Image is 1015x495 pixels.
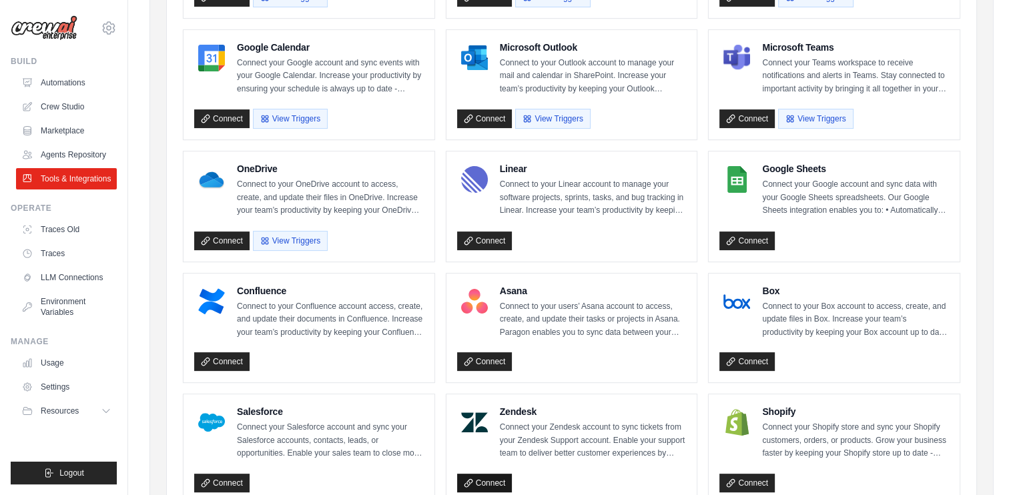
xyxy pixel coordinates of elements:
[500,178,687,217] p: Connect to your Linear account to manage your software projects, sprints, tasks, and bug tracking...
[16,291,117,323] a: Environment Variables
[59,468,84,478] span: Logout
[762,284,949,298] h4: Box
[237,178,424,217] p: Connect to your OneDrive account to access, create, and update their files in OneDrive. Increase ...
[11,56,117,67] div: Build
[11,336,117,347] div: Manage
[762,421,949,460] p: Connect your Shopify store and sync your Shopify customers, orders, or products. Grow your busine...
[500,300,687,340] p: Connect to your users’ Asana account to access, create, and update their tasks or projects in Asa...
[237,41,424,54] h4: Google Calendar
[762,162,949,175] h4: Google Sheets
[237,405,424,418] h4: Salesforce
[237,284,424,298] h4: Confluence
[719,231,775,250] a: Connect
[198,409,225,436] img: Salesforce Logo
[198,166,225,193] img: OneDrive Logo
[237,162,424,175] h4: OneDrive
[762,405,949,418] h4: Shopify
[719,474,775,492] a: Connect
[461,409,488,436] img: Zendesk Logo
[723,409,750,436] img: Shopify Logo
[457,231,513,250] a: Connect
[237,300,424,340] p: Connect to your Confluence account access, create, and update their documents in Confluence. Incr...
[237,57,424,96] p: Connect your Google account and sync events with your Google Calendar. Increase your productivity...
[194,231,250,250] a: Connect
[16,376,117,398] a: Settings
[11,203,117,213] div: Operate
[719,352,775,371] a: Connect
[723,45,750,71] img: Microsoft Teams Logo
[253,109,328,129] button: View Triggers
[515,109,590,129] button: View Triggers
[723,166,750,193] img: Google Sheets Logo
[500,421,687,460] p: Connect your Zendesk account to sync tickets from your Zendesk Support account. Enable your suppo...
[16,96,117,117] a: Crew Studio
[194,109,250,128] a: Connect
[500,162,687,175] h4: Linear
[41,406,79,416] span: Resources
[500,405,687,418] h4: Zendesk
[253,231,328,251] button: View Triggers
[457,352,513,371] a: Connect
[762,178,949,217] p: Connect your Google account and sync data with your Google Sheets spreadsheets. Our Google Sheets...
[719,109,775,128] a: Connect
[194,474,250,492] a: Connect
[16,400,117,422] button: Resources
[16,144,117,165] a: Agents Repository
[16,168,117,189] a: Tools & Integrations
[762,41,949,54] h4: Microsoft Teams
[457,474,513,492] a: Connect
[461,45,488,71] img: Microsoft Outlook Logo
[237,421,424,460] p: Connect your Salesforce account and sync your Salesforce accounts, contacts, leads, or opportunit...
[11,15,77,41] img: Logo
[461,166,488,193] img: Linear Logo
[500,41,687,54] h4: Microsoft Outlook
[762,57,949,96] p: Connect your Teams workspace to receive notifications and alerts in Teams. Stay connected to impo...
[16,120,117,141] a: Marketplace
[500,284,687,298] h4: Asana
[16,267,117,288] a: LLM Connections
[762,300,949,340] p: Connect to your Box account to access, create, and update files in Box. Increase your team’s prod...
[461,288,488,315] img: Asana Logo
[16,352,117,374] a: Usage
[198,45,225,71] img: Google Calendar Logo
[194,352,250,371] a: Connect
[198,288,225,315] img: Confluence Logo
[16,72,117,93] a: Automations
[500,57,687,96] p: Connect to your Outlook account to manage your mail and calendar in SharePoint. Increase your tea...
[778,109,853,129] button: View Triggers
[457,109,513,128] a: Connect
[16,243,117,264] a: Traces
[723,288,750,315] img: Box Logo
[11,462,117,484] button: Logout
[16,219,117,240] a: Traces Old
